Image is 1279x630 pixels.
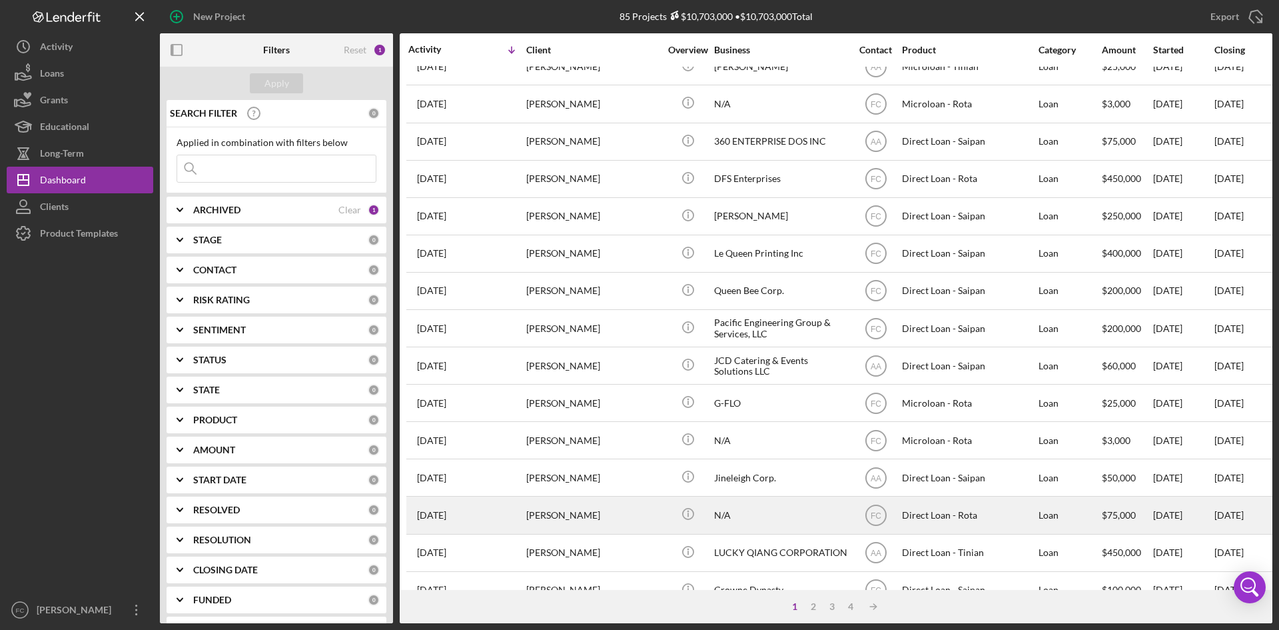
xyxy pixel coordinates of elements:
[714,460,847,495] div: Jineleigh Corp.
[368,324,380,336] div: 0
[526,86,659,121] div: [PERSON_NAME]
[417,323,446,334] time: 2025-06-02 23:05
[1214,173,1244,184] time: [DATE]
[526,45,659,55] div: Client
[1039,273,1100,309] div: Loan
[902,573,1035,608] div: Direct Loan - Saipan
[1102,135,1136,147] span: $75,000
[417,248,446,259] time: 2025-06-11 07:06
[368,444,380,456] div: 0
[870,62,881,71] text: AA
[526,199,659,234] div: [PERSON_NAME]
[417,510,446,521] time: 2025-05-07 03:29
[344,45,366,55] div: Reset
[804,601,823,612] div: 2
[526,535,659,571] div: [PERSON_NAME]
[368,234,380,246] div: 0
[871,436,881,445] text: FC
[193,415,237,425] b: PRODUCT
[1197,3,1272,30] button: Export
[193,505,240,515] b: RESOLVED
[902,535,1035,571] div: Direct Loan - Tinian
[1214,472,1244,483] time: [DATE]
[40,167,86,197] div: Dashboard
[40,220,118,250] div: Product Templates
[1153,573,1213,608] div: [DATE]
[902,45,1035,55] div: Product
[1102,435,1130,446] span: $3,000
[1039,86,1100,121] div: Loan
[1153,460,1213,495] div: [DATE]
[7,140,153,167] button: Long-Term
[263,45,290,55] b: Filters
[368,354,380,366] div: 0
[7,33,153,60] button: Activity
[714,535,847,571] div: LUCKY QIANG CORPORATION
[870,549,881,558] text: AA
[7,113,153,140] button: Educational
[667,11,733,22] div: $10,703,000
[40,140,84,170] div: Long-Term
[193,565,258,575] b: CLOSING DATE
[714,573,847,608] div: Crowne Dynasty
[408,44,467,55] div: Activity
[33,597,120,627] div: [PERSON_NAME]
[417,136,446,147] time: 2025-07-04 07:50
[1102,397,1136,409] span: $25,000
[1153,311,1213,346] div: [DATE]
[1102,45,1152,55] div: Amount
[526,161,659,197] div: [PERSON_NAME]
[902,460,1035,495] div: Direct Loan - Saipan
[193,3,245,30] div: New Project
[368,534,380,546] div: 0
[1210,3,1239,30] div: Export
[1039,573,1100,608] div: Loan
[870,474,881,483] text: AA
[193,325,246,335] b: SENTIMENT
[1039,311,1100,346] div: Loan
[620,11,813,22] div: 85 Projects • $10,703,000 Total
[1039,236,1100,271] div: Loan
[368,414,380,426] div: 0
[1102,98,1130,109] span: $3,000
[871,249,881,259] text: FC
[902,273,1035,309] div: Direct Loan - Saipan
[1102,210,1141,221] span: $250,000
[7,87,153,113] a: Grants
[1214,323,1244,334] time: [DATE]
[1102,509,1136,521] span: $75,000
[902,348,1035,383] div: Direct Loan - Saipan
[1102,173,1141,184] span: $450,000
[871,399,881,408] text: FC
[902,385,1035,421] div: Microloan - Rota
[1039,497,1100,533] div: Loan
[368,564,380,576] div: 0
[1153,497,1213,533] div: [DATE]
[871,324,881,333] text: FC
[417,473,446,483] time: 2025-05-14 12:31
[7,193,153,220] a: Clients
[870,361,881,371] text: AA
[40,113,89,143] div: Educational
[1153,236,1213,271] div: [DATE]
[714,45,847,55] div: Business
[1039,199,1100,234] div: Loan
[714,86,847,121] div: N/A
[1214,584,1244,595] time: [DATE]
[160,3,258,30] button: New Project
[1214,247,1244,259] time: [DATE]
[902,236,1035,271] div: Direct Loan - Saipan
[871,175,881,184] text: FC
[1153,45,1213,55] div: Started
[264,73,289,93] div: Apply
[1153,423,1213,458] div: [DATE]
[368,504,380,516] div: 0
[250,73,303,93] button: Apply
[714,161,847,197] div: DFS Enterprises
[170,108,237,119] b: SEARCH FILTER
[851,45,901,55] div: Contact
[1153,535,1213,571] div: [DATE]
[368,264,380,276] div: 0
